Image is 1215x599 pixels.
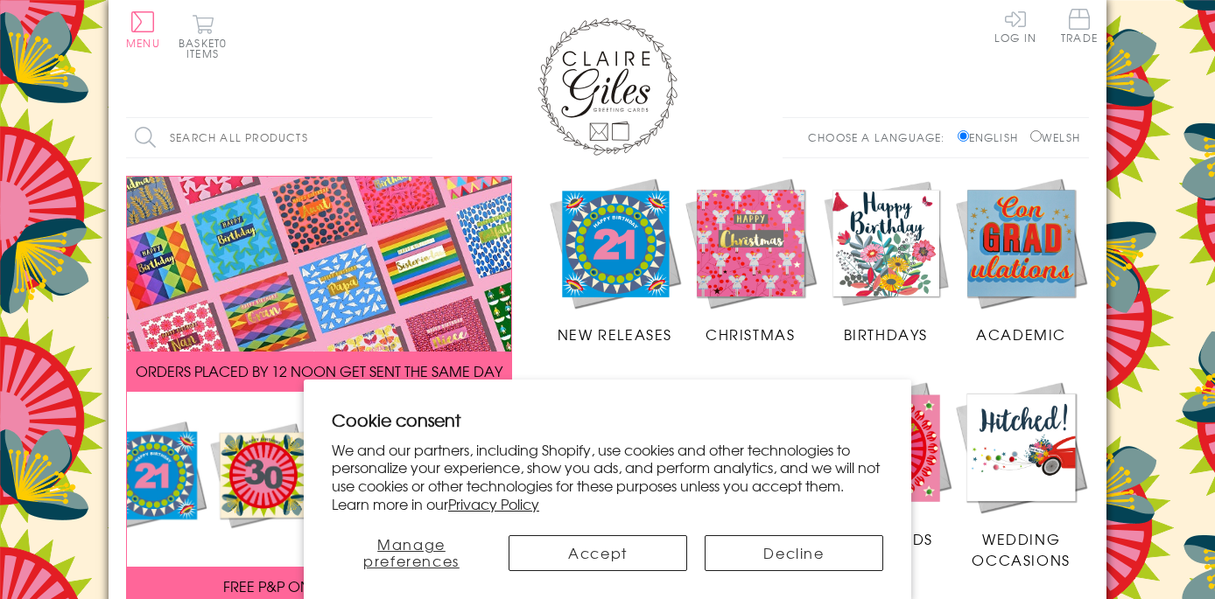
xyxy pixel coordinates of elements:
[509,535,687,571] button: Accept
[415,118,432,157] input: Search
[994,9,1036,43] a: Log In
[179,14,227,59] button: Basket0 items
[547,176,683,345] a: New Releases
[136,360,502,381] span: ORDERS PLACED BY 12 NOON GET SENT THE SAME DAY
[818,176,954,345] a: Birthdays
[958,129,1027,145] label: English
[1030,129,1080,145] label: Welsh
[1061,9,1098,46] a: Trade
[972,528,1070,570] span: Wedding Occasions
[558,324,672,345] span: New Releases
[332,535,491,571] button: Manage preferences
[683,176,818,345] a: Christmas
[953,176,1089,345] a: Academic
[363,533,460,571] span: Manage preferences
[1061,9,1098,43] span: Trade
[126,118,432,157] input: Search all products
[706,324,795,345] span: Christmas
[976,324,1066,345] span: Academic
[223,575,416,596] span: FREE P&P ON ALL UK ORDERS
[808,129,954,145] p: Choose a language:
[186,35,227,61] span: 0 items
[448,493,539,514] a: Privacy Policy
[958,130,969,142] input: English
[953,380,1089,570] a: Wedding Occasions
[537,17,678,156] img: Claire Giles Greetings Cards
[1030,130,1042,142] input: Welsh
[332,441,883,513] p: We and our partners, including Shopify, use cookies and other technologies to personalize your ex...
[332,407,883,432] h2: Cookie consent
[844,324,928,345] span: Birthdays
[126,35,160,51] span: Menu
[705,535,883,571] button: Decline
[126,11,160,48] button: Menu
